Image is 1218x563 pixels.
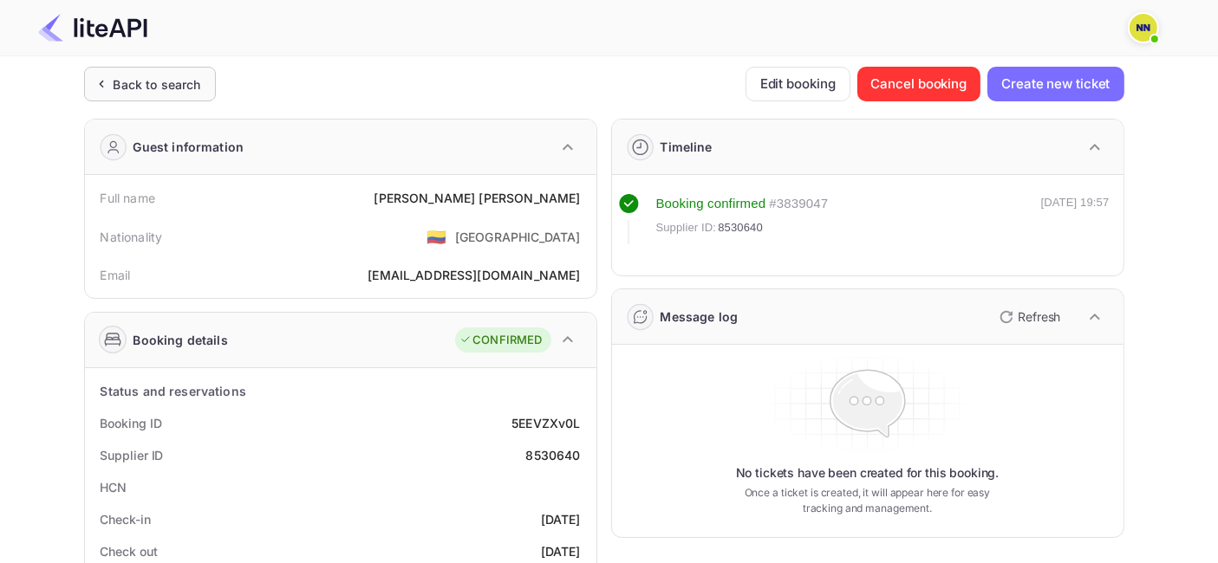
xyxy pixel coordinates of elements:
p: Once a ticket is created, it will appear here for easy tracking and management. [731,485,1005,516]
span: United States [427,221,446,252]
div: 8530640 [525,446,580,464]
span: Supplier ID: [656,219,717,236]
div: Booking confirmed [656,194,766,214]
div: [PERSON_NAME] [PERSON_NAME] [374,189,580,207]
div: CONFIRMED [459,332,542,349]
div: # 3839047 [769,194,828,214]
div: Check out [101,542,158,560]
div: [GEOGRAPHIC_DATA] [455,228,581,246]
div: Booking details [134,331,228,349]
div: 5EEVZXv0L [511,414,580,432]
div: Nationality [101,228,163,246]
div: Supplier ID [101,446,164,464]
img: N/A N/A [1130,14,1157,42]
div: [DATE] 19:57 [1041,194,1110,244]
img: LiteAPI Logo [38,14,147,42]
div: [DATE] [541,510,581,528]
div: [EMAIL_ADDRESS][DOMAIN_NAME] [368,266,580,284]
p: Refresh [1019,307,1061,326]
button: Refresh [989,303,1068,331]
button: Create new ticket [987,67,1124,101]
div: Guest information [134,138,244,156]
div: Back to search [114,75,201,94]
div: Full name [101,189,155,207]
span: 8530640 [718,219,763,236]
p: No tickets have been created for this booking. [736,464,1000,482]
div: Timeline [661,138,713,156]
div: Email [101,266,131,284]
div: Check-in [101,510,151,528]
div: Message log [661,307,739,326]
button: Edit booking [746,67,850,101]
div: HCN [101,478,127,496]
div: [DATE] [541,542,581,560]
button: Cancel booking [857,67,981,101]
div: Status and reservations [101,382,246,400]
div: Booking ID [101,414,162,432]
